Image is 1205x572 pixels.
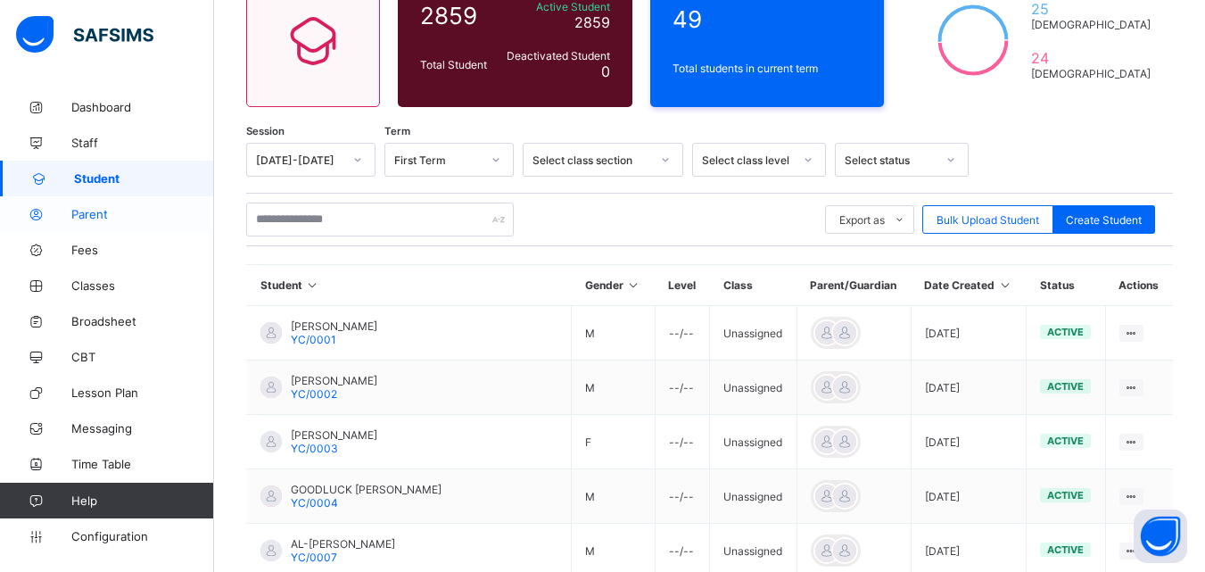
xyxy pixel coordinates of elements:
[71,421,214,435] span: Messaging
[71,243,214,257] span: Fees
[572,265,655,306] th: Gender
[710,469,797,524] td: Unassigned
[291,551,337,564] span: YC/0007
[71,136,214,150] span: Staff
[291,428,377,442] span: [PERSON_NAME]
[291,537,395,551] span: AL-[PERSON_NAME]
[911,415,1027,469] td: [DATE]
[572,306,655,361] td: M
[839,213,885,227] span: Export as
[655,306,709,361] td: --/--
[911,469,1027,524] td: [DATE]
[572,469,655,524] td: M
[71,350,214,364] span: CBT
[1027,265,1106,306] th: Status
[416,54,499,76] div: Total Student
[710,265,797,306] th: Class
[1134,510,1187,563] button: Open asap
[1105,265,1173,306] th: Actions
[256,153,343,167] div: [DATE]-[DATE]
[710,415,797,469] td: Unassigned
[291,442,338,455] span: YC/0003
[1047,326,1084,338] span: active
[655,415,709,469] td: --/--
[384,125,410,137] span: Term
[655,265,709,306] th: Level
[71,385,214,400] span: Lesson Plan
[16,16,153,54] img: safsims
[1031,67,1151,80] span: [DEMOGRAPHIC_DATA]
[247,265,572,306] th: Student
[291,387,337,401] span: YC/0002
[626,278,641,292] i: Sort in Ascending Order
[710,361,797,415] td: Unassigned
[305,278,320,292] i: Sort in Ascending Order
[291,319,377,333] span: [PERSON_NAME]
[420,2,494,29] span: 2859
[655,469,709,524] td: --/--
[911,306,1027,361] td: [DATE]
[503,49,610,62] span: Deactivated Student
[291,496,338,510] span: YC/0004
[601,62,610,80] span: 0
[71,207,214,221] span: Parent
[74,171,214,186] span: Student
[673,5,862,33] span: 49
[394,153,481,167] div: First Term
[291,483,442,496] span: GOODLUCK [PERSON_NAME]
[1047,380,1084,393] span: active
[246,125,285,137] span: Session
[1031,49,1151,67] span: 24
[796,265,911,306] th: Parent/Guardian
[71,493,213,508] span: Help
[845,153,936,167] div: Select status
[1047,543,1084,556] span: active
[1066,213,1142,227] span: Create Student
[291,333,336,346] span: YC/0001
[71,100,214,114] span: Dashboard
[572,415,655,469] td: F
[71,457,214,471] span: Time Table
[1047,489,1084,502] span: active
[937,213,1039,227] span: Bulk Upload Student
[710,306,797,361] td: Unassigned
[71,314,214,328] span: Broadsheet
[572,361,655,415] td: M
[1047,435,1084,447] span: active
[702,153,793,167] div: Select class level
[532,153,650,167] div: Select class section
[673,62,862,75] span: Total students in current term
[911,361,1027,415] td: [DATE]
[71,529,213,543] span: Configuration
[997,278,1012,292] i: Sort in Ascending Order
[911,265,1027,306] th: Date Created
[71,278,214,293] span: Classes
[291,374,377,387] span: [PERSON_NAME]
[574,13,610,31] span: 2859
[655,361,709,415] td: --/--
[1031,18,1151,31] span: [DEMOGRAPHIC_DATA]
